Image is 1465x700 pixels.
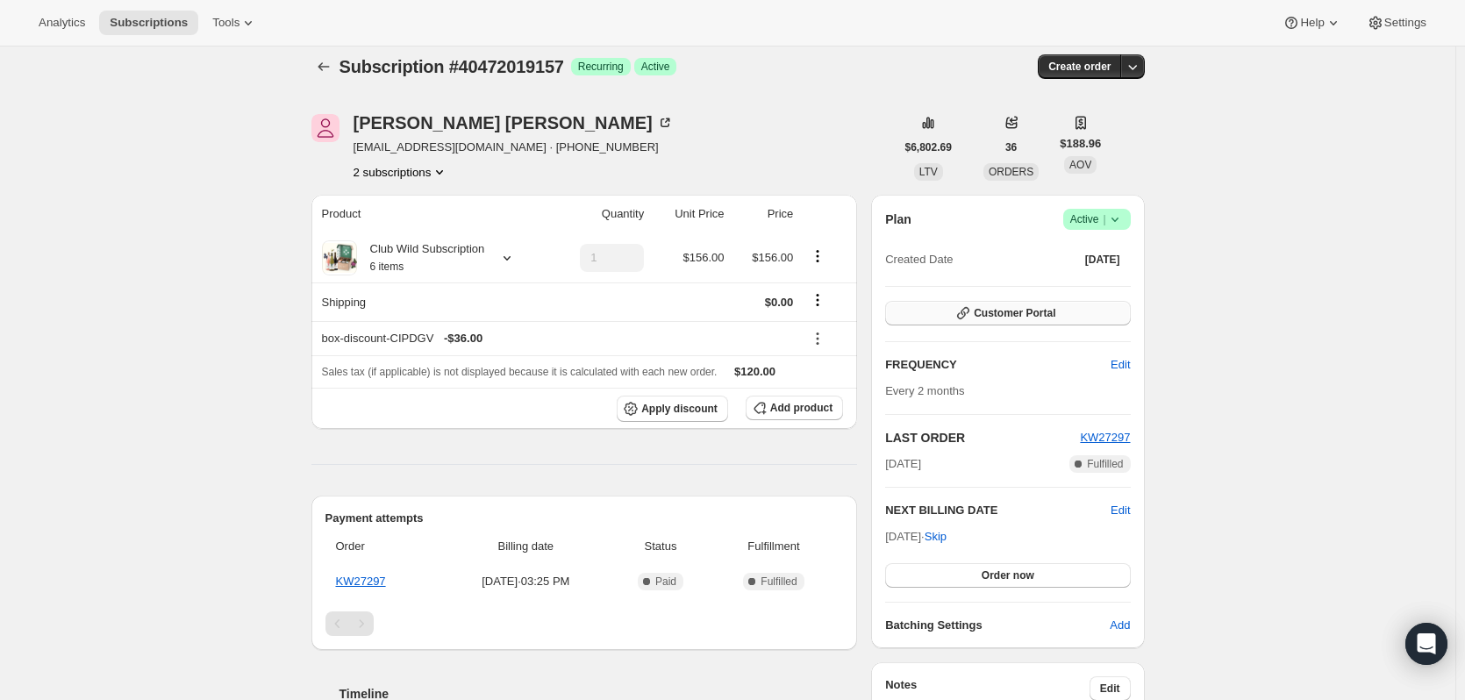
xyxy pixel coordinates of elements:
span: Edit [1111,356,1130,374]
small: 6 items [370,261,404,273]
span: 36 [1005,140,1017,154]
span: AOV [1069,159,1091,171]
th: Shipping [311,282,550,321]
span: $156.00 [683,251,725,264]
span: [DATE] · [885,530,947,543]
span: Fulfilled [1087,457,1123,471]
div: box-discount-CIPDGV [322,330,794,347]
button: Customer Portal [885,301,1130,325]
span: LTV [919,166,938,178]
a: KW27297 [1080,431,1130,444]
span: Order now [982,568,1034,582]
span: Settings [1384,16,1426,30]
span: Billing date [445,538,606,555]
div: Club Wild Subscription [357,240,485,275]
button: Analytics [28,11,96,35]
span: Status [617,538,704,555]
div: Open Intercom Messenger [1405,623,1447,665]
th: Quantity [550,195,650,233]
span: Active [641,60,670,74]
span: Add [1110,617,1130,634]
h2: LAST ORDER [885,429,1080,446]
span: Every 2 months [885,384,964,397]
span: Recurring [578,60,624,74]
span: Edit [1100,682,1120,696]
span: [EMAIL_ADDRESS][DOMAIN_NAME] · [PHONE_NUMBER] [354,139,674,156]
span: Add product [770,401,833,415]
span: Active [1070,211,1124,228]
button: Edit [1100,351,1140,379]
button: Shipping actions [804,290,832,310]
span: $6,802.69 [905,140,952,154]
img: product img [322,243,357,274]
button: Subscriptions [311,54,336,79]
span: [DATE] [885,455,921,473]
button: Create order [1038,54,1121,79]
a: KW27297 [336,575,386,588]
th: Product [311,195,550,233]
button: Subscriptions [99,11,198,35]
span: [DATE] · 03:25 PM [445,573,606,590]
span: Subscriptions [110,16,188,30]
span: Paid [655,575,676,589]
span: $188.96 [1060,135,1101,153]
span: Tools [212,16,239,30]
span: | [1103,212,1105,226]
span: Created Date [885,251,953,268]
span: Emily Logue [311,114,339,142]
span: [DATE] [1085,253,1120,267]
span: ORDERS [989,166,1033,178]
span: $156.00 [752,251,793,264]
th: Unit Price [649,195,729,233]
h2: FREQUENCY [885,356,1111,374]
nav: Pagination [325,611,844,636]
button: Product actions [804,246,832,266]
button: Order now [885,563,1130,588]
span: Help [1300,16,1324,30]
span: Subscription #40472019157 [339,57,564,76]
span: Create order [1048,60,1111,74]
h2: Payment attempts [325,510,844,527]
span: $120.00 [734,365,775,378]
button: $6,802.69 [895,135,962,160]
button: Help [1272,11,1352,35]
button: Settings [1356,11,1437,35]
span: Fulfilled [761,575,797,589]
th: Order [325,527,440,566]
button: Apply discount [617,396,728,422]
span: Analytics [39,16,85,30]
button: Tools [202,11,268,35]
button: 36 [995,135,1027,160]
button: [DATE] [1075,247,1131,272]
button: Add [1099,611,1140,639]
button: Add product [746,396,843,420]
button: Product actions [354,163,449,181]
h2: Plan [885,211,911,228]
span: Skip [925,528,947,546]
h6: Batching Settings [885,617,1110,634]
span: Apply discount [641,402,718,416]
th: Price [730,195,799,233]
button: Edit [1111,502,1130,519]
h2: NEXT BILLING DATE [885,502,1111,519]
span: Customer Portal [974,306,1055,320]
span: $0.00 [765,296,794,309]
button: KW27297 [1080,429,1130,446]
span: Fulfillment [715,538,833,555]
span: Sales tax (if applicable) is not displayed because it is calculated with each new order. [322,366,718,378]
div: [PERSON_NAME] [PERSON_NAME] [354,114,674,132]
span: - $36.00 [444,330,482,347]
button: Skip [914,523,957,551]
